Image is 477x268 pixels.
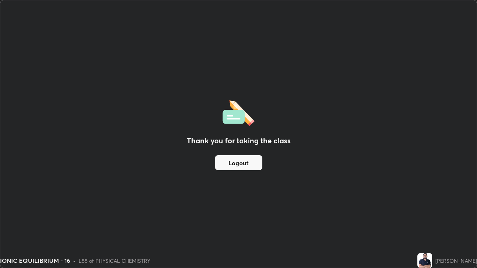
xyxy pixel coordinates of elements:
[73,257,76,265] div: •
[435,257,477,265] div: [PERSON_NAME]
[222,98,255,126] img: offlineFeedback.1438e8b3.svg
[79,257,150,265] div: L88 of PHYSICAL CHEMISTRY
[215,155,262,170] button: Logout
[187,135,291,146] h2: Thank you for taking the class
[417,253,432,268] img: b802cd2ee5f64e51beddf1074ae91585.jpg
